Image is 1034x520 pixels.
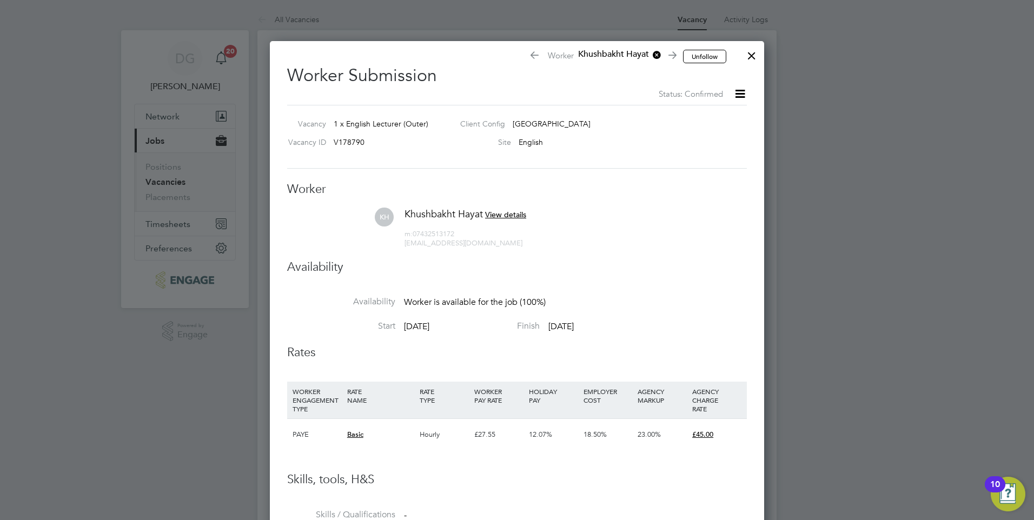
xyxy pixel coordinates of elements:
span: Khushbakht Hayat [405,208,483,220]
label: Client Config [452,119,505,129]
div: PAYE [290,419,344,450]
span: V178790 [334,137,364,147]
div: WORKER PAY RATE [472,382,526,410]
h3: Availability [287,259,747,275]
span: m: [405,229,413,238]
span: 18.50% [584,430,607,439]
label: Finish [432,321,540,332]
span: £45.00 [692,430,713,439]
span: View details [485,210,526,219]
span: 23.00% [638,430,661,439]
span: [DATE] [548,321,574,332]
span: [GEOGRAPHIC_DATA] [513,119,591,129]
div: HOLIDAY PAY [526,382,581,410]
div: Hourly [417,419,472,450]
button: Unfollow [683,50,726,64]
div: RATE TYPE [417,382,472,410]
span: Worker [529,49,675,64]
label: Availability [287,296,395,308]
h3: Worker [287,182,747,197]
div: £27.55 [472,419,526,450]
span: KH [375,208,394,226]
label: Vacancy ID [283,137,326,147]
span: Basic [347,430,363,439]
div: 10 [990,484,1000,498]
span: Status: Confirmed [659,89,723,99]
div: AGENCY CHARGE RATE [690,382,744,418]
div: AGENCY MARKUP [635,382,690,410]
div: EMPLOYER COST [581,382,635,410]
button: Open Resource Center, 10 new notifications [991,477,1025,511]
span: Khushbakht Hayat [574,49,661,61]
span: [EMAIL_ADDRESS][DOMAIN_NAME] [405,238,522,248]
h3: Rates [287,345,747,361]
span: [DATE] [404,321,429,332]
div: RATE NAME [344,382,417,410]
h3: Skills, tools, H&S [287,472,747,488]
span: 12.07% [529,430,552,439]
span: English [519,137,543,147]
label: Vacancy [283,119,326,129]
span: 1 x English Lecturer (Outer) [334,119,428,129]
label: Site [452,137,511,147]
div: WORKER ENGAGEMENT TYPE [290,382,344,418]
span: 07432513172 [405,229,454,238]
h2: Worker Submission [287,56,747,101]
label: Start [287,321,395,332]
span: Worker is available for the job (100%) [404,297,546,308]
